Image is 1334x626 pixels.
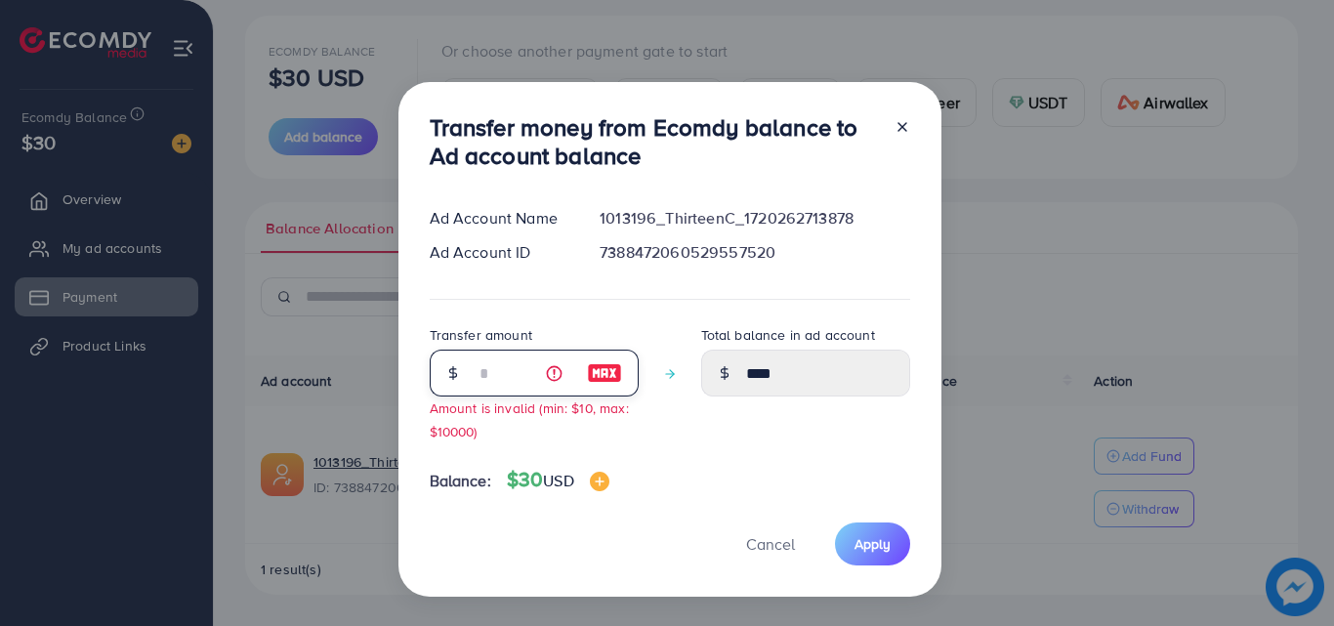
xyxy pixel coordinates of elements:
[590,472,609,491] img: image
[701,325,875,345] label: Total balance in ad account
[430,470,491,492] span: Balance:
[430,325,532,345] label: Transfer amount
[543,470,573,491] span: USD
[584,241,925,264] div: 7388472060529557520
[746,533,795,555] span: Cancel
[587,361,622,385] img: image
[507,468,609,492] h4: $30
[430,398,629,439] small: Amount is invalid (min: $10, max: $10000)
[584,207,925,230] div: 1013196_ThirteenC_1720262713878
[414,241,585,264] div: Ad Account ID
[835,522,910,564] button: Apply
[414,207,585,230] div: Ad Account Name
[430,113,879,170] h3: Transfer money from Ecomdy balance to Ad account balance
[722,522,819,564] button: Cancel
[855,534,891,554] span: Apply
